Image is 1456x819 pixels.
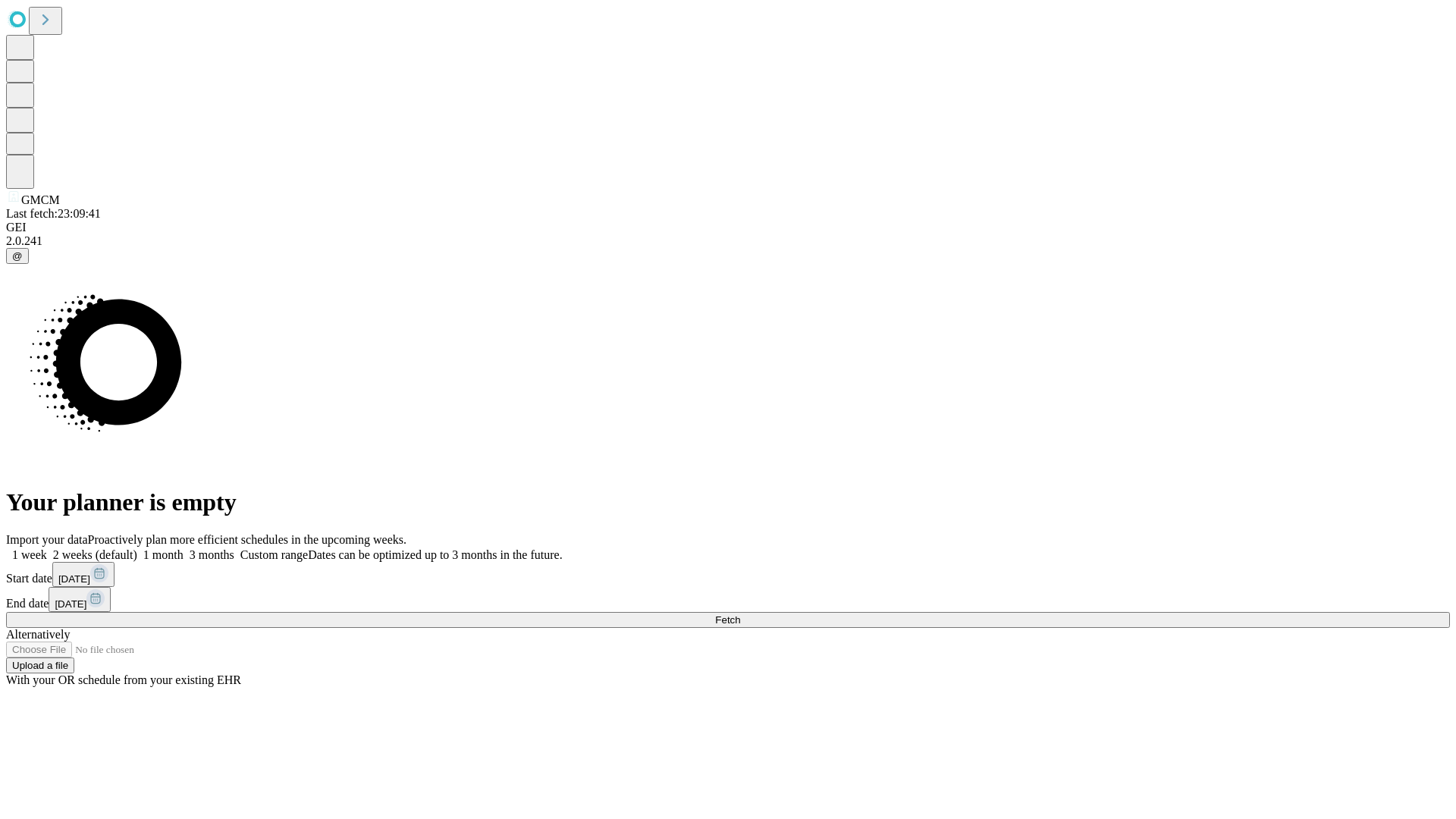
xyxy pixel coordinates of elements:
[21,193,60,206] span: GMCM
[55,598,86,610] span: [DATE]
[6,612,1450,628] button: Fetch
[88,533,406,546] span: Proactively plan more efficient schedules in the upcoming weeks.
[58,573,90,585] span: [DATE]
[715,614,740,626] span: Fetch
[6,628,70,641] span: Alternatively
[6,673,241,686] span: With your OR schedule from your existing EHR
[308,548,562,561] span: Dates can be optimized up to 3 months in the future.
[6,587,1450,612] div: End date
[12,250,23,262] span: @
[6,533,88,546] span: Import your data
[6,657,74,673] button: Upload a file
[143,548,184,561] span: 1 month
[49,587,111,612] button: [DATE]
[6,488,1450,516] h1: Your planner is empty
[6,221,1450,234] div: GEI
[6,562,1450,587] div: Start date
[6,234,1450,248] div: 2.0.241
[52,562,115,587] button: [DATE]
[190,548,234,561] span: 3 months
[6,248,29,264] button: @
[12,548,47,561] span: 1 week
[53,548,137,561] span: 2 weeks (default)
[240,548,308,561] span: Custom range
[6,207,101,220] span: Last fetch: 23:09:41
